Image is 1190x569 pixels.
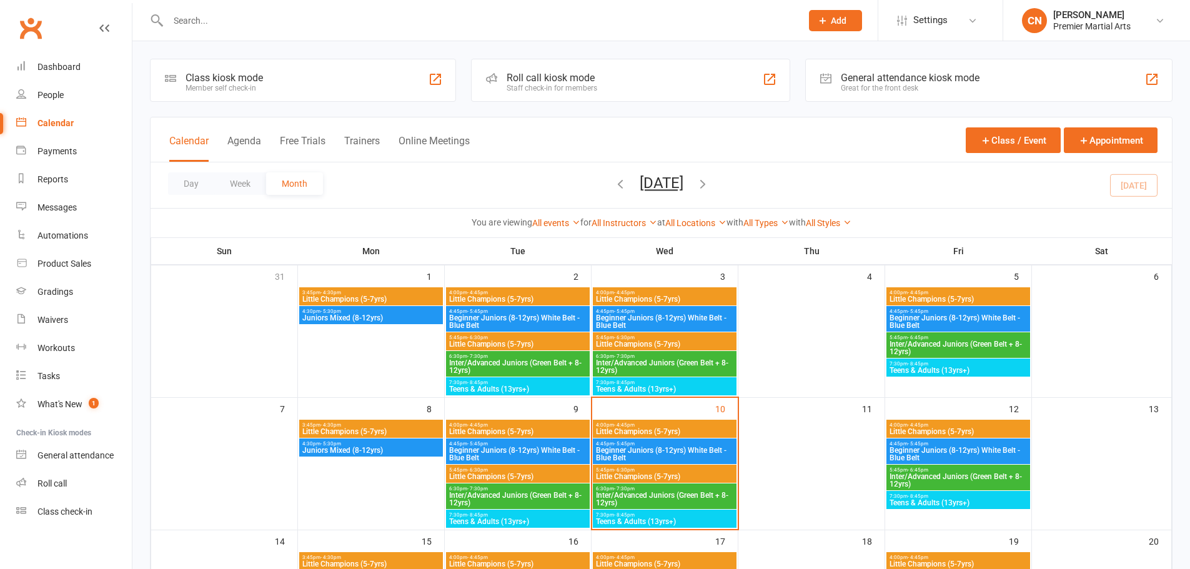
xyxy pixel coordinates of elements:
[1009,398,1031,418] div: 12
[889,295,1028,303] span: Little Champions (5-7yrs)
[449,467,587,473] span: 5:45pm
[37,202,77,212] div: Messages
[164,12,793,29] input: Search...
[89,398,99,408] span: 1
[449,335,587,340] span: 5:45pm
[16,250,132,278] a: Product Sales
[1149,398,1171,418] div: 13
[169,135,209,162] button: Calendar
[266,172,323,195] button: Month
[614,380,635,385] span: - 8:45pm
[614,309,635,314] span: - 5:45pm
[889,560,1028,568] span: Little Champions (5-7yrs)
[467,467,488,473] span: - 6:30pm
[16,81,132,109] a: People
[422,530,444,551] div: 15
[595,512,734,518] span: 7:30pm
[467,422,488,428] span: - 4:45pm
[614,335,635,340] span: - 6:30pm
[16,390,132,418] a: What's New1
[449,473,587,480] span: Little Champions (5-7yrs)
[595,492,734,507] span: Inter/Advanced Juniors (Green Belt + 8-12yrs)
[449,359,587,374] span: Inter/Advanced Juniors (Green Belt + 8-12yrs)
[966,127,1061,153] button: Class / Event
[715,398,738,418] div: 10
[16,278,132,306] a: Gradings
[168,172,214,195] button: Day
[595,309,734,314] span: 4:45pm
[592,218,657,228] a: All Instructors
[595,467,734,473] span: 5:45pm
[449,314,587,329] span: Beginner Juniors (8-12yrs) White Belt - Blue Belt
[449,309,587,314] span: 4:45pm
[302,422,440,428] span: 3:45pm
[889,555,1028,560] span: 4:00pm
[302,441,440,447] span: 4:30pm
[302,560,440,568] span: Little Champions (5-7yrs)
[37,450,114,460] div: General attendance
[1022,8,1047,33] div: CN
[595,486,734,492] span: 6:30pm
[302,428,440,435] span: Little Champions (5-7yrs)
[614,290,635,295] span: - 4:45pm
[37,259,91,269] div: Product Sales
[532,218,580,228] a: All events
[427,398,444,418] div: 8
[467,512,488,518] span: - 8:45pm
[449,518,587,525] span: Teens & Adults (13yrs+)
[809,10,862,31] button: Add
[37,343,75,353] div: Workouts
[449,290,587,295] span: 4:00pm
[841,84,979,92] div: Great for the front desk
[16,498,132,526] a: Class kiosk mode
[908,290,928,295] span: - 4:45pm
[227,135,261,162] button: Agenda
[614,486,635,492] span: - 7:30pm
[595,518,734,525] span: Teens & Adults (13yrs+)
[595,359,734,374] span: Inter/Advanced Juniors (Green Belt + 8-12yrs)
[16,109,132,137] a: Calendar
[806,218,851,228] a: All Styles
[467,354,488,359] span: - 7:30pm
[595,354,734,359] span: 6:30pm
[151,238,298,264] th: Sun
[507,72,597,84] div: Roll call kiosk mode
[16,53,132,81] a: Dashboard
[1032,238,1172,264] th: Sat
[467,335,488,340] span: - 6:30pm
[37,146,77,156] div: Payments
[467,380,488,385] span: - 8:45pm
[595,447,734,462] span: Beginner Juniors (8-12yrs) White Belt - Blue Belt
[15,12,46,44] a: Clubworx
[1149,530,1171,551] div: 20
[580,217,592,227] strong: for
[862,530,885,551] div: 18
[595,473,734,480] span: Little Champions (5-7yrs)
[738,238,885,264] th: Thu
[640,174,683,192] button: [DATE]
[614,354,635,359] span: - 7:30pm
[16,334,132,362] a: Workouts
[908,467,928,473] span: - 6:45pm
[665,218,726,228] a: All Locations
[595,422,734,428] span: 4:00pm
[595,555,734,560] span: 4:00pm
[280,398,297,418] div: 7
[595,385,734,393] span: Teens & Adults (13yrs+)
[614,555,635,560] span: - 4:45pm
[908,335,928,340] span: - 6:45pm
[507,84,597,92] div: Staff check-in for members
[16,194,132,222] a: Messages
[16,222,132,250] a: Automations
[37,118,74,128] div: Calendar
[302,314,440,322] span: Juniors Mixed (8-12yrs)
[592,238,738,264] th: Wed
[1154,265,1171,286] div: 6
[37,62,81,72] div: Dashboard
[320,441,341,447] span: - 5:30pm
[720,265,738,286] div: 3
[427,265,444,286] div: 1
[275,265,297,286] div: 31
[302,290,440,295] span: 3:45pm
[298,238,445,264] th: Mon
